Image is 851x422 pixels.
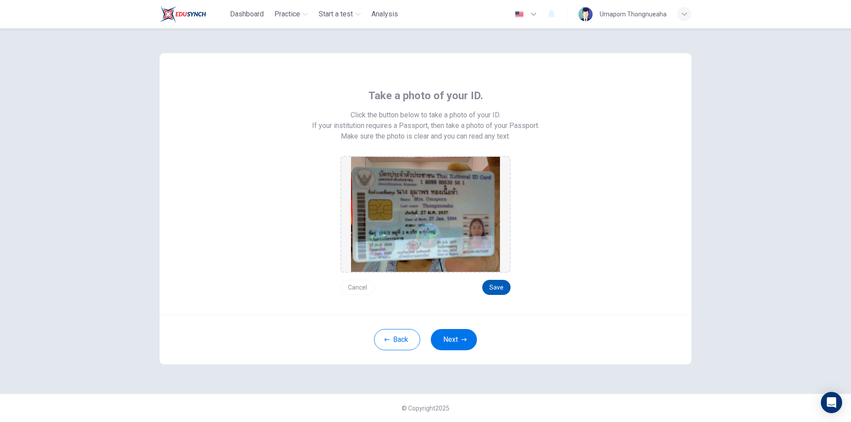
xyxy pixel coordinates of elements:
span: Take a photo of your ID. [368,89,483,103]
button: Analysis [368,6,402,22]
button: Dashboard [226,6,267,22]
div: Open Intercom Messenger [821,392,842,413]
span: © Copyright 2025 [402,405,449,412]
img: preview screemshot [351,157,500,272]
span: Start a test [319,9,353,19]
img: en [514,11,525,18]
a: Train Test logo [160,5,226,23]
button: Practice [271,6,312,22]
button: Save [482,280,511,295]
span: Practice [274,9,300,19]
button: Start a test [315,6,364,22]
img: Profile picture [578,7,593,21]
img: Train Test logo [160,5,206,23]
span: Make sure the photo is clear and you can read any text. [341,131,510,142]
button: Back [374,329,420,350]
span: Click the button below to take a photo of your ID. If your institution requires a Passport, then ... [312,110,539,131]
span: Dashboard [230,9,264,19]
button: Cancel [340,280,375,295]
div: Umaporn Thongnueaha [600,9,667,19]
button: Next [431,329,477,350]
span: Analysis [371,9,398,19]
